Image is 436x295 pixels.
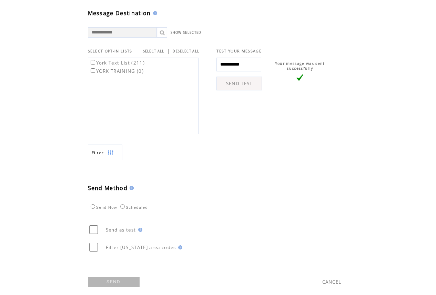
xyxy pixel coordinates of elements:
a: SEND [88,277,140,287]
a: SELECT ALL [143,49,164,53]
input: YORK TRAINING (0) [91,68,95,73]
span: Show filters [92,150,104,156]
input: Scheduled [120,204,125,209]
label: Scheduled [119,205,148,209]
img: vLarge.png [296,74,303,81]
input: Send Now [91,204,95,209]
label: YORK TRAINING (0) [89,68,144,74]
img: help.gif [151,11,157,15]
img: help.gif [128,186,134,190]
span: Send as test [106,227,136,233]
label: Send Now [89,205,117,209]
span: Filter [US_STATE] area codes [106,244,176,250]
span: SELECT OPT-IN LISTS [88,49,132,53]
a: SHOW SELECTED [171,30,202,35]
input: York Text List (211) [91,60,95,65]
a: SEND TEST [216,77,262,90]
span: | [167,48,170,54]
a: Filter [88,145,122,160]
img: filters.png [108,145,114,160]
a: DESELECT ALL [173,49,199,53]
img: help.gif [136,228,142,232]
span: TEST YOUR MESSAGE [216,49,262,53]
span: Send Method [88,184,128,192]
a: CANCEL [322,279,342,285]
label: York Text List (211) [89,60,145,66]
span: Message Destination [88,9,151,17]
img: help.gif [176,245,182,249]
span: Your message was sent successfully [275,61,325,71]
